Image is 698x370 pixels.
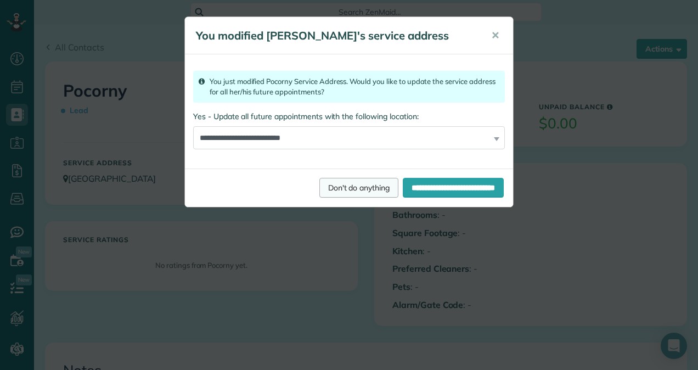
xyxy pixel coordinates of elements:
[196,28,476,43] h5: You modified [PERSON_NAME]'s service address
[319,178,398,198] a: Don't do anything
[491,29,499,42] span: ✕
[193,71,505,103] div: You just modified Pocorny Service Address. Would you like to update the service address for all h...
[328,183,390,193] span: Don't do anything
[193,111,505,122] label: Yes - Update all future appointments with the following location:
